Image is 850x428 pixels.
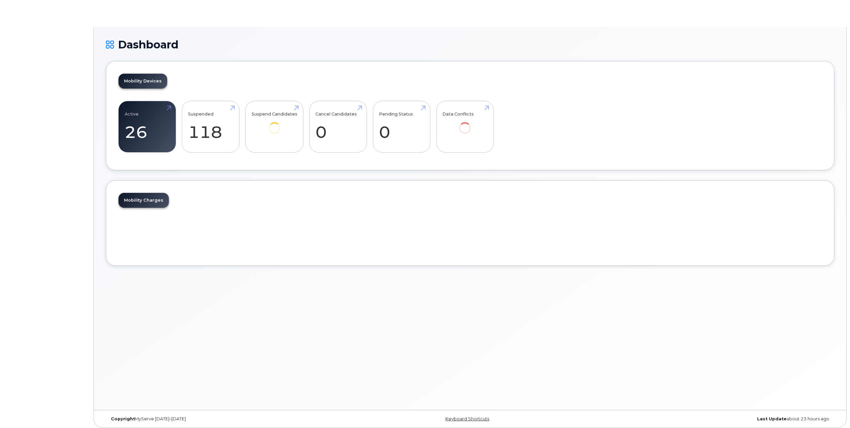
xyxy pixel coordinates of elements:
[106,416,349,422] div: MyServe [DATE]–[DATE]
[125,105,170,149] a: Active 26
[315,105,361,149] a: Cancel Candidates 0
[119,74,167,88] a: Mobility Devices
[119,193,169,208] a: Mobility Charges
[757,416,787,421] strong: Last Update
[111,416,135,421] strong: Copyright
[106,39,834,50] h1: Dashboard
[188,105,233,149] a: Suspended 118
[252,105,297,143] a: Suspend Candidates
[591,416,834,422] div: about 23 hours ago
[442,105,487,143] a: Data Conflicts
[445,416,489,421] a: Keyboard Shortcuts
[379,105,424,149] a: Pending Status 0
